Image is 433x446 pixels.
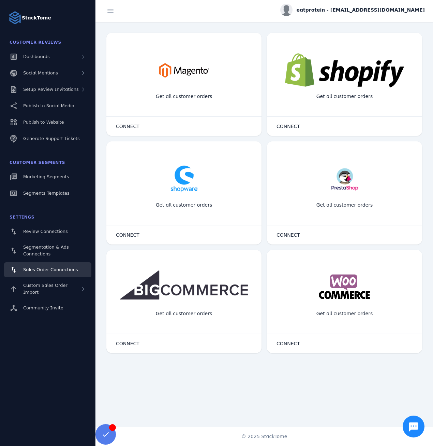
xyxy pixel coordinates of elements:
[10,160,65,165] span: Customer Segments
[23,70,58,75] span: Social Mentions
[277,233,300,237] span: CONNECT
[23,229,68,234] span: Review Connections
[23,191,70,196] span: Segments Templates
[4,98,91,113] a: Publish to Social Media
[4,169,91,184] a: Marketing Segments
[23,267,78,272] span: Sales Order Connections
[109,120,146,133] button: CONNECT
[116,341,139,346] span: CONNECT
[270,228,307,242] button: CONNECT
[4,301,91,316] a: Community Invite
[23,87,79,92] span: Setup Review Invitations
[270,120,307,133] button: CONNECT
[311,196,378,214] div: Get all customer orders
[311,87,378,106] div: Get all customer orders
[277,341,300,346] span: CONNECT
[285,53,404,87] img: shopify.png
[120,270,248,299] img: bigcommerce.png
[150,87,218,106] div: Get all customer orders
[277,124,300,129] span: CONNECT
[317,270,373,305] img: woocommerce.png
[23,283,68,295] span: Custom Sales Order Import
[297,6,425,14] span: eatprotein - [EMAIL_ADDRESS][DOMAIN_NAME]
[4,262,91,277] a: Sales Order Connections
[23,136,80,141] span: Generate Support Tickets
[10,40,61,45] span: Customer Reviews
[4,224,91,239] a: Review Connections
[23,54,50,59] span: Dashboards
[23,305,63,310] span: Community Invite
[4,240,91,261] a: Segmentation & Ads Connections
[241,433,287,440] span: © 2025 StackTome
[167,162,201,196] img: shopware.png
[109,337,146,350] button: CONNECT
[8,11,22,25] img: Logo image
[23,103,74,108] span: Publish to Social Media
[22,14,51,22] strong: StackTome
[150,53,218,87] img: magento.png
[109,228,146,242] button: CONNECT
[280,4,425,16] button: eatprotein - [EMAIL_ADDRESS][DOMAIN_NAME]
[116,124,139,129] span: CONNECT
[311,305,378,323] div: Get all customer orders
[150,196,218,214] div: Get all customer orders
[270,337,307,350] button: CONNECT
[23,174,69,179] span: Marketing Segments
[23,120,64,125] span: Publish to Website
[4,115,91,130] a: Publish to Website
[280,4,293,16] img: profile.jpg
[23,245,69,256] span: Segmentation & Ads Connections
[329,162,360,196] img: prestashop.png
[10,215,34,220] span: Settings
[4,186,91,201] a: Segments Templates
[4,131,91,146] a: Generate Support Tickets
[116,233,139,237] span: CONNECT
[150,305,218,323] div: Get all customer orders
